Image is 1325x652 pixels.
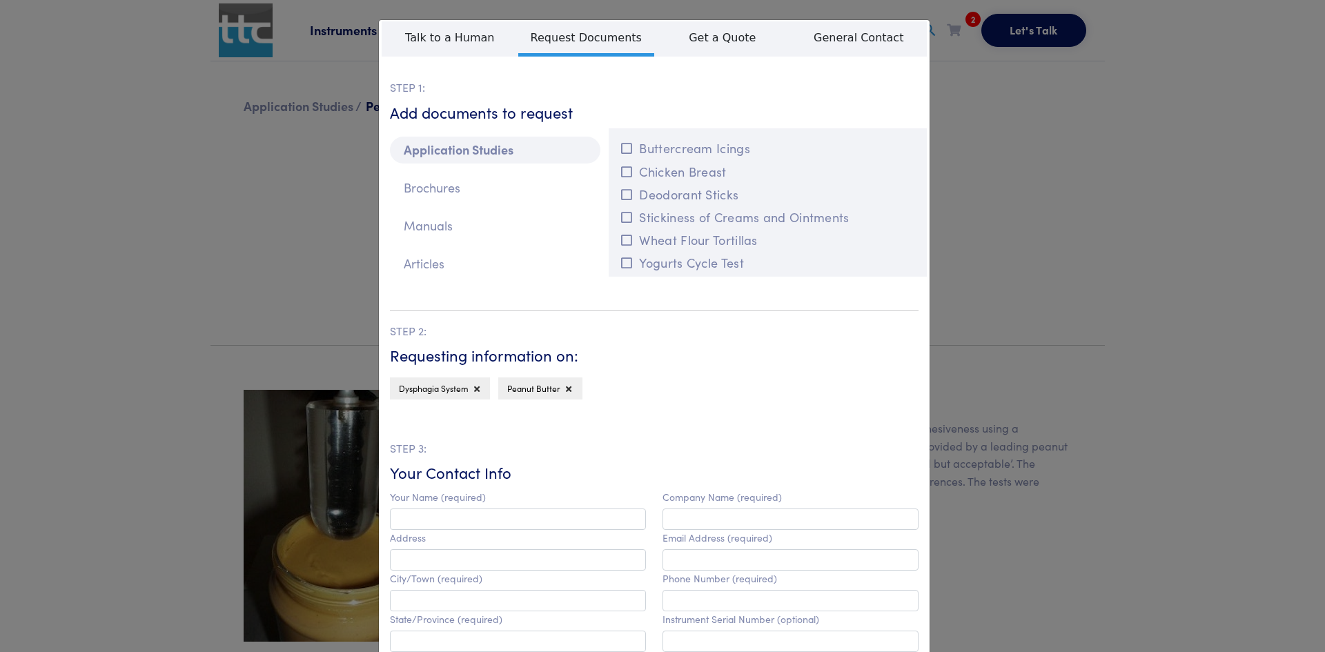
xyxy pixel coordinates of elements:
label: Your Name (required) [390,491,486,503]
button: Deodorant Sticks [617,183,919,206]
p: Manuals [390,213,600,239]
button: Buttercream Icings [617,137,919,159]
p: Brochures [390,175,600,201]
span: Request Documents [518,21,655,57]
h6: Add documents to request [390,102,919,124]
span: General Contact [791,21,927,53]
p: Application Studies [390,137,600,164]
label: State/Province (required) [390,613,502,625]
button: Yogurts Cycle Test [617,251,919,274]
h6: Requesting information on: [390,345,919,366]
label: Phone Number (required) [662,573,777,584]
button: Chicken Breast [617,160,919,183]
p: STEP 3: [390,439,919,457]
label: Instrument Serial Number (optional) [662,613,819,625]
label: Address [390,532,426,544]
label: Company Name (required) [662,491,782,503]
button: Wheat Flour Tortillas [617,228,919,251]
label: City/Town (required) [390,573,482,584]
button: Toothpaste - Tarter Control Gel [617,275,919,297]
button: Stickiness of Creams and Ointments [617,206,919,228]
span: Talk to a Human [382,21,518,53]
p: Articles [390,250,600,277]
span: Get a Quote [654,21,791,53]
p: STEP 2: [390,322,919,340]
span: Peanut Butter [507,382,560,394]
span: Dysphagia System [399,382,469,394]
p: STEP 1: [390,79,919,97]
h6: Your Contact Info [390,462,919,484]
label: Email Address (required) [662,532,772,544]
